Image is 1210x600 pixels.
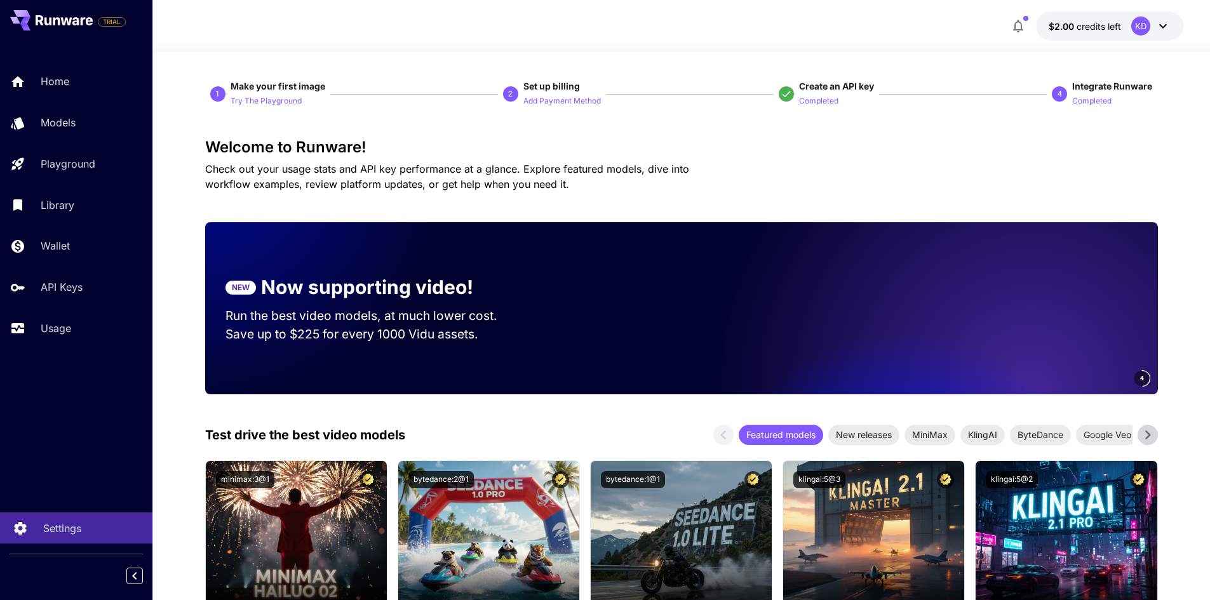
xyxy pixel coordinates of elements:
[41,115,76,130] p: Models
[225,307,521,325] p: Run the best video models, at much lower cost.
[1049,20,1121,33] div: $2.00
[41,74,69,89] p: Home
[126,568,143,584] button: Collapse sidebar
[1049,21,1077,32] span: $2.00
[552,471,569,488] button: Certified Model – Vetted for best performance and includes a commercial license.
[1130,471,1147,488] button: Certified Model – Vetted for best performance and includes a commercial license.
[205,163,689,190] span: Check out your usage stats and API key performance at a glance. Explore featured models, dive int...
[41,156,95,171] p: Playground
[1131,17,1150,36] div: KD
[986,471,1038,488] button: klingai:5@2
[828,428,899,441] span: New releases
[408,471,474,488] button: bytedance:2@1
[232,282,250,293] p: NEW
[216,471,274,488] button: minimax:3@1
[98,17,125,27] span: TRIAL
[523,95,601,107] p: Add Payment Method
[98,14,126,29] span: Add your payment card to enable full platform functionality.
[744,471,762,488] button: Certified Model – Vetted for best performance and includes a commercial license.
[231,81,325,91] span: Make your first image
[1036,11,1183,41] button: $2.00KD
[793,471,845,488] button: klingai:5@3
[1077,21,1121,32] span: credits left
[215,88,220,100] p: 1
[937,471,954,488] button: Certified Model – Vetted for best performance and includes a commercial license.
[1058,88,1062,100] p: 4
[960,428,1005,441] span: KlingAI
[828,425,899,445] div: New releases
[508,88,513,100] p: 2
[205,138,1158,156] h3: Welcome to Runware!
[799,81,874,91] span: Create an API key
[523,93,601,108] button: Add Payment Method
[231,93,302,108] button: Try The Playground
[1010,428,1071,441] span: ByteDance
[739,428,823,441] span: Featured models
[231,95,302,107] p: Try The Playground
[1072,93,1112,108] button: Completed
[136,564,152,587] div: Collapse sidebar
[261,273,473,302] p: Now supporting video!
[739,425,823,445] div: Featured models
[205,425,405,444] p: Test drive the best video models
[1072,95,1112,107] p: Completed
[960,425,1005,445] div: KlingAI
[1010,425,1071,445] div: ByteDance
[904,428,955,441] span: MiniMax
[41,279,83,295] p: API Keys
[41,321,71,336] p: Usage
[41,197,74,213] p: Library
[799,93,838,108] button: Completed
[1076,425,1139,445] div: Google Veo
[799,95,838,107] p: Completed
[225,325,521,343] p: Save up to $225 for every 1000 Vidu assets.
[1140,373,1144,383] span: 4
[601,471,665,488] button: bytedance:1@1
[1072,81,1152,91] span: Integrate Runware
[523,81,580,91] span: Set up billing
[1076,428,1139,441] span: Google Veo
[904,425,955,445] div: MiniMax
[41,238,70,253] p: Wallet
[43,521,81,536] p: Settings
[360,471,377,488] button: Certified Model – Vetted for best performance and includes a commercial license.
